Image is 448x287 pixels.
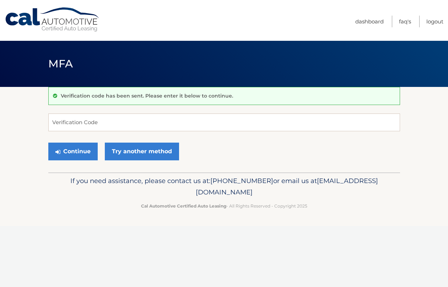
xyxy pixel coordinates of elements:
[196,177,378,196] span: [EMAIL_ADDRESS][DOMAIN_NAME]
[141,203,226,209] strong: Cal Automotive Certified Auto Leasing
[61,93,233,99] p: Verification code has been sent. Please enter it below to continue.
[48,114,400,131] input: Verification Code
[5,7,101,32] a: Cal Automotive
[426,16,443,27] a: Logout
[48,57,73,70] span: MFA
[210,177,273,185] span: [PHONE_NUMBER]
[355,16,384,27] a: Dashboard
[53,175,395,198] p: If you need assistance, please contact us at: or email us at
[105,143,179,160] a: Try another method
[399,16,411,27] a: FAQ's
[53,202,395,210] p: - All Rights Reserved - Copyright 2025
[48,143,98,160] button: Continue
